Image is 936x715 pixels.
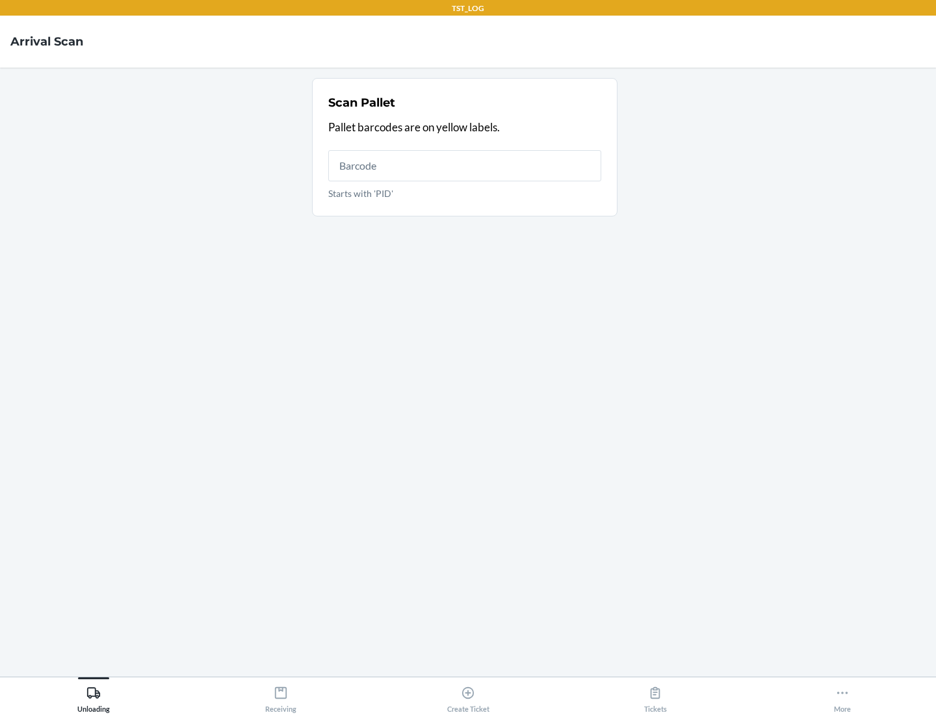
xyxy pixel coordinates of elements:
[77,681,110,713] div: Unloading
[328,94,395,111] h2: Scan Pallet
[834,681,851,713] div: More
[374,677,562,713] button: Create Ticket
[447,681,489,713] div: Create Ticket
[10,33,83,50] h4: Arrival Scan
[187,677,374,713] button: Receiving
[644,681,667,713] div: Tickets
[328,119,601,136] p: Pallet barcodes are on yellow labels.
[328,150,601,181] input: Starts with 'PID'
[749,677,936,713] button: More
[328,187,601,200] p: Starts with 'PID'
[452,3,484,14] p: TST_LOG
[265,681,296,713] div: Receiving
[562,677,749,713] button: Tickets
